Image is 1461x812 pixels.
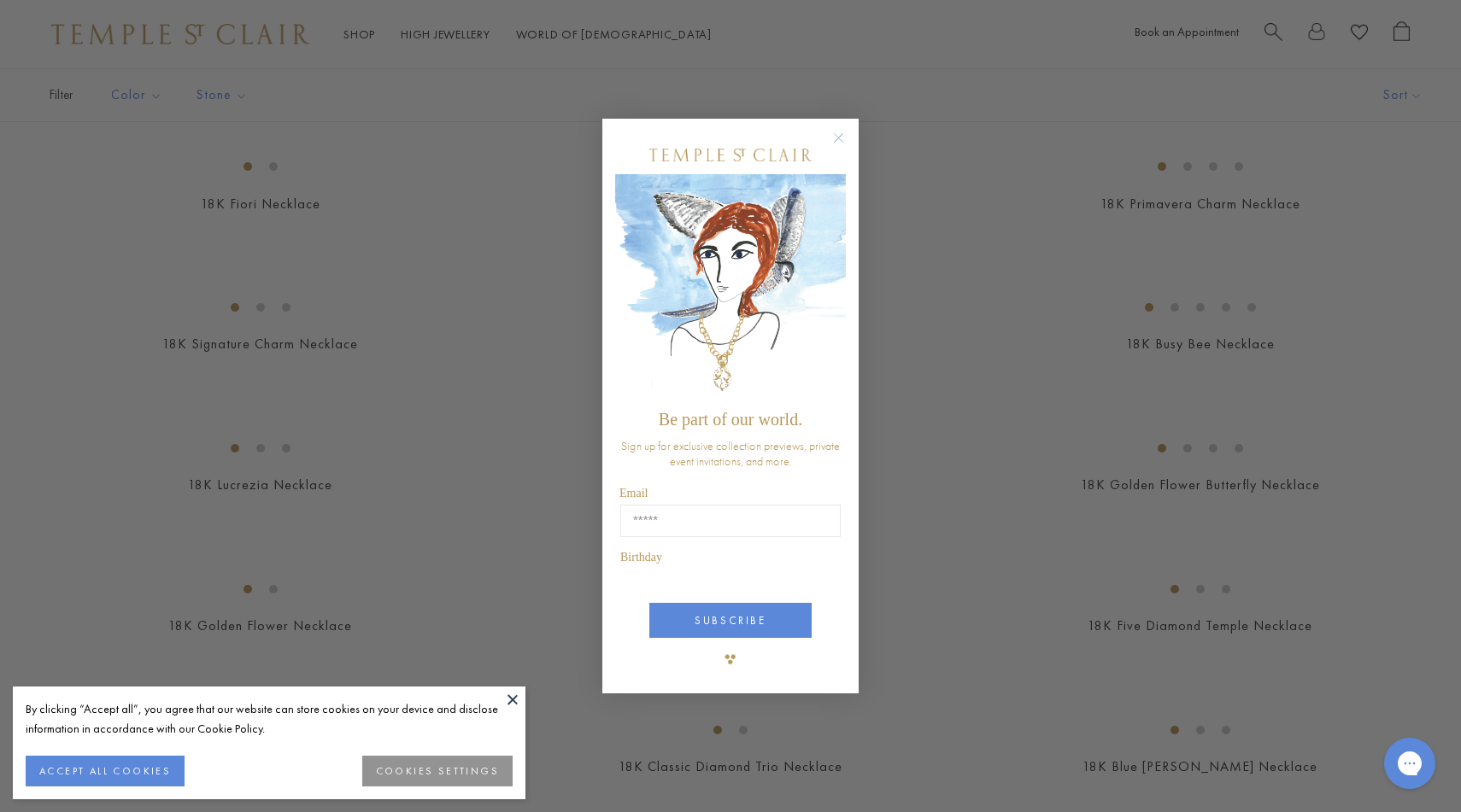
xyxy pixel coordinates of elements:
[713,642,748,676] img: TSC
[649,149,812,161] img: Temple St. Clair
[26,756,185,786] button: ACCEPT ALL COOKIES
[620,551,662,564] span: Birthday
[619,487,648,499] span: Email
[620,505,841,537] input: Email
[615,174,846,402] img: c4a9eb12-d91a-4d4a-8ee0-386386f4f338.jpeg
[362,756,513,786] button: COOKIES SETTINGS
[649,603,812,638] button: SUBSCRIBE
[836,136,858,157] button: Close dialog
[621,438,840,469] span: Sign up for exclusive collection previews, private event invitations, and more.
[659,410,802,429] span: Be part of our world.
[26,699,513,739] div: By clicking “Accept all”, you agree that our website can store cookies on your device and disclos...
[1376,732,1444,795] iframe: Gorgias live chat messenger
